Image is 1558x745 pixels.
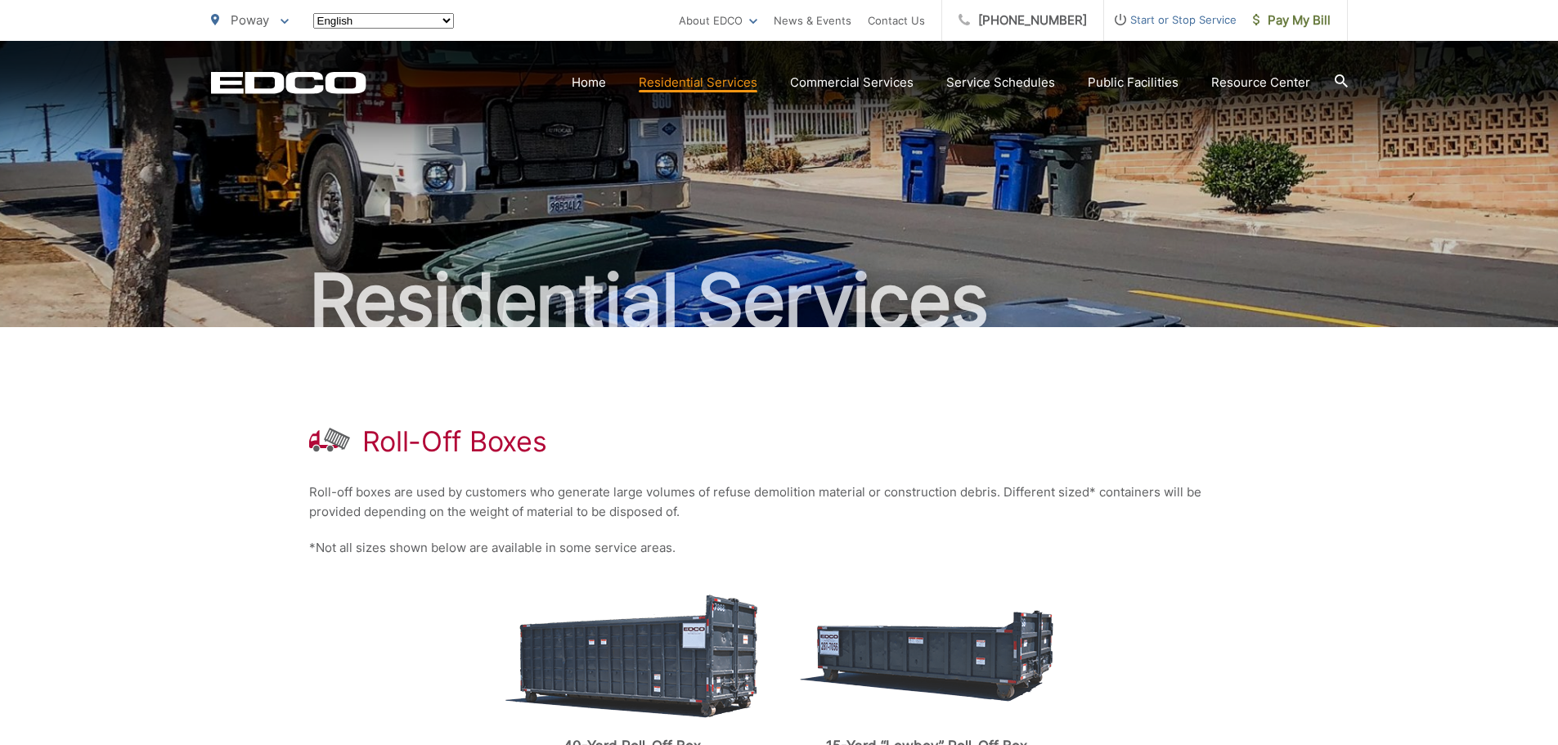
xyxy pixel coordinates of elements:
a: News & Events [774,11,851,30]
h2: Residential Services [211,260,1348,342]
span: Pay My Bill [1253,11,1331,30]
a: Contact Us [868,11,925,30]
a: About EDCO [679,11,757,30]
a: Home [572,73,606,92]
a: EDCD logo. Return to the homepage. [211,71,366,94]
a: Commercial Services [790,73,914,92]
span: Poway [231,12,269,28]
p: Roll-off boxes are used by customers who generate large volumes of refuse demolition material or ... [309,482,1250,522]
img: roll-off-40-yard.png [505,595,758,718]
img: roll-off-lowboy.png [800,610,1053,702]
p: *Not all sizes shown below are available in some service areas. [309,538,1250,558]
a: Resource Center [1211,73,1310,92]
h1: Roll-Off Boxes [362,425,547,458]
a: Service Schedules [946,73,1055,92]
a: Public Facilities [1088,73,1179,92]
a: Residential Services [639,73,757,92]
select: Select a language [313,13,454,29]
